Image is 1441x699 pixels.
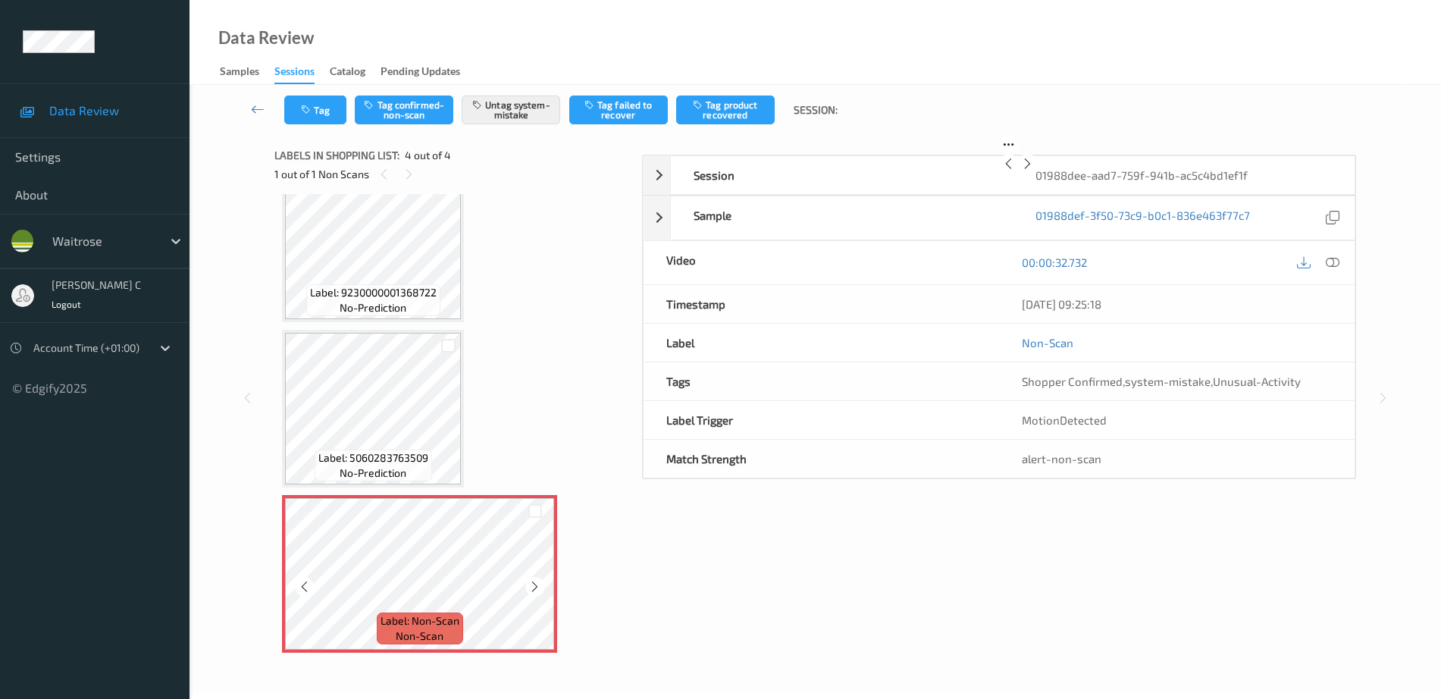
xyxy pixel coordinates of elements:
[274,165,631,183] div: 1 out of 1 Non Scans
[794,102,838,118] span: Session:
[381,613,459,628] span: Label: Non-Scan
[1125,375,1211,388] span: system-mistake
[220,61,274,83] a: Samples
[671,156,1013,194] div: Session
[396,628,443,644] span: non-scan
[330,61,381,83] a: Catalog
[381,64,460,83] div: Pending Updates
[644,362,999,400] div: Tags
[1022,255,1087,270] a: 00:00:32.732
[643,196,1355,240] div: Sample01988def-3f50-73c9-b0c1-836e463f77c7
[340,465,406,481] span: no-prediction
[318,450,428,465] span: Label: 5060283763509
[330,64,365,83] div: Catalog
[218,30,314,45] div: Data Review
[569,96,668,124] button: Tag failed to recover
[644,440,999,478] div: Match Strength
[676,96,775,124] button: Tag product recovered
[381,61,475,83] a: Pending Updates
[1013,156,1355,194] div: 01988dee-aad7-759f-941b-ac5c4bd1ef1f
[999,401,1355,439] div: MotionDetected
[1022,375,1301,388] span: , ,
[1022,296,1332,312] div: [DATE] 09:25:18
[1022,451,1332,466] div: alert-non-scan
[1022,335,1073,350] a: Non-Scan
[1035,208,1250,228] a: 01988def-3f50-73c9-b0c1-836e463f77c7
[462,96,560,124] button: Untag system-mistake
[340,300,406,315] span: no-prediction
[644,324,999,362] div: Label
[644,401,999,439] div: Label Trigger
[310,285,437,300] span: Label: 9230000001368722
[405,148,451,163] span: 4 out of 4
[644,241,999,284] div: Video
[284,96,346,124] button: Tag
[355,96,453,124] button: Tag confirmed-non-scan
[274,61,330,84] a: Sessions
[1213,375,1301,388] span: Unusual-Activity
[1022,375,1123,388] span: Shopper Confirmed
[671,196,1013,240] div: Sample
[274,64,315,84] div: Sessions
[643,155,1355,195] div: Session01988dee-aad7-759f-941b-ac5c4bd1ef1f
[644,285,999,323] div: Timestamp
[220,64,259,83] div: Samples
[274,148,399,163] span: Labels in shopping list:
